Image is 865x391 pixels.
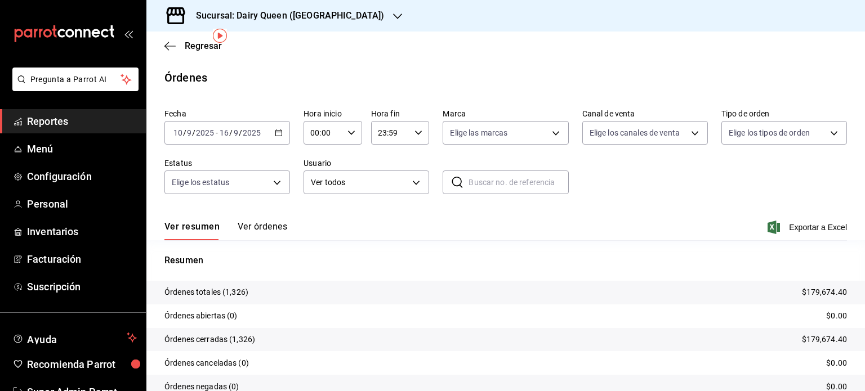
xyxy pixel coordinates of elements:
span: Configuración [27,169,137,184]
input: ---- [242,128,261,137]
p: $179,674.40 [802,286,847,298]
p: $0.00 [826,310,847,322]
p: $0.00 [826,357,847,369]
div: Órdenes [164,69,207,86]
span: / [183,128,186,137]
span: Inventarios [27,224,137,239]
label: Fecha [164,110,290,118]
p: $179,674.40 [802,334,847,345]
button: Regresar [164,41,222,51]
h3: Sucursal: Dairy Queen ([GEOGRAPHIC_DATA]) [187,9,384,23]
span: Elige los canales de venta [590,127,680,138]
label: Canal de venta [582,110,708,118]
input: -- [233,128,239,137]
input: Buscar no. de referencia [469,171,568,194]
a: Pregunta a Parrot AI [8,82,139,93]
span: / [192,128,195,137]
span: Ver todos [311,177,408,188]
input: -- [173,128,183,137]
img: Tooltip marker [213,29,227,43]
button: Exportar a Excel [770,221,847,234]
input: -- [186,128,192,137]
span: Menú [27,141,137,156]
span: Facturación [27,251,137,267]
span: Reportes [27,114,137,129]
span: Suscripción [27,279,137,294]
label: Hora fin [371,110,430,118]
p: Órdenes cerradas (1,326) [164,334,255,345]
span: / [239,128,242,137]
label: Usuario [304,159,429,167]
p: Órdenes canceladas (0) [164,357,249,369]
span: Recomienda Parrot [27,357,137,372]
button: Ver resumen [164,221,220,240]
label: Hora inicio [304,110,362,118]
span: / [229,128,233,137]
span: Elige las marcas [450,127,507,138]
button: Pregunta a Parrot AI [12,68,139,91]
span: Regresar [185,41,222,51]
button: Ver órdenes [238,221,287,240]
p: Resumen [164,254,847,267]
p: Órdenes abiertas (0) [164,310,238,322]
input: -- [219,128,229,137]
p: Órdenes totales (1,326) [164,286,248,298]
label: Marca [443,110,568,118]
div: navigation tabs [164,221,287,240]
button: open_drawer_menu [124,29,133,38]
label: Estatus [164,159,290,167]
input: ---- [195,128,215,137]
span: - [216,128,218,137]
span: Pregunta a Parrot AI [30,74,121,86]
span: Personal [27,196,137,212]
label: Tipo de orden [721,110,847,118]
span: Elige los tipos de orden [729,127,810,138]
span: Elige los estatus [172,177,229,188]
span: Ayuda [27,331,122,344]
